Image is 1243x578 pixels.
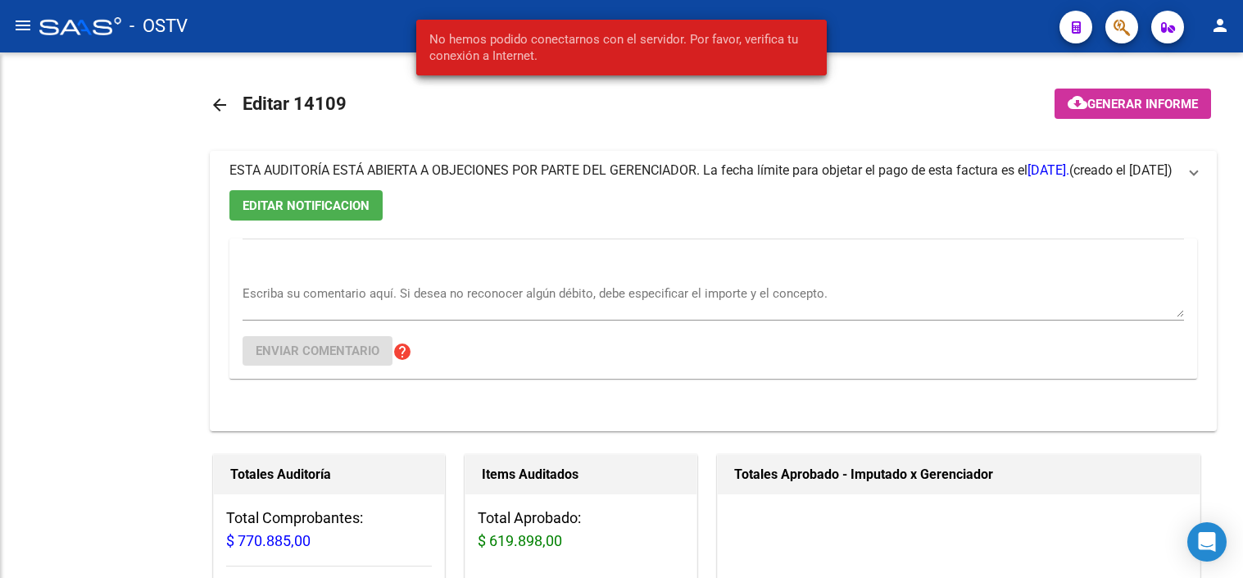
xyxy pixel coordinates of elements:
div: Open Intercom Messenger [1187,522,1227,562]
h1: Totales Aprobado - Imputado x Gerenciador [734,462,1184,488]
span: Editar 14109 [243,93,347,114]
h3: Total Aprobado: [478,507,683,553]
mat-icon: person [1210,16,1230,35]
span: [DATE]. [1028,162,1069,178]
h3: Total Comprobantes: [226,507,432,553]
h1: Totales Auditoría [230,462,428,488]
span: (creado el [DATE]) [1069,162,1173,180]
mat-icon: menu [13,16,33,35]
mat-icon: help [392,342,412,362]
span: No hemos podido conectarnos con el servidor. Por favor, verifica tu conexión a Internet. [429,31,814,64]
span: ESTA AUDITORÍA ESTÁ ABIERTA A OBJECIONES POR PARTE DEL GERENCIADOR. La fecha límite para objetar ... [229,162,1069,178]
button: Generar informe [1055,89,1211,119]
div: ESTA AUDITORÍA ESTÁ ABIERTA A OBJECIONES POR PARTE DEL GERENCIADOR. La fecha límite para objetar ... [210,190,1217,431]
button: EDITAR NOTIFICACION [229,190,383,221]
mat-icon: cloud_download [1068,93,1087,112]
span: - OSTV [129,8,188,44]
span: Generar informe [1087,97,1198,112]
span: EDITAR NOTIFICACION [243,198,370,213]
mat-expansion-panel-header: ESTA AUDITORÍA ESTÁ ABIERTA A OBJECIONES POR PARTE DEL GERENCIADOR. La fecha límite para objetar ... [210,151,1217,190]
button: Enviar comentario [243,336,392,366]
span: Enviar comentario [256,344,379,358]
span: $ 619.898,00 [478,532,562,549]
span: $ 770.885,00 [226,532,311,549]
mat-icon: arrow_back [210,95,229,115]
h1: Items Auditados [482,462,679,488]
